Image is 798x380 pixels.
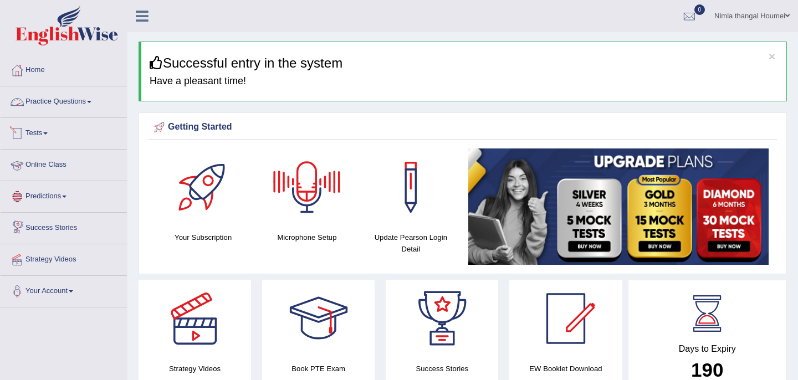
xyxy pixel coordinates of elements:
a: Practice Questions [1,86,127,114]
h4: Your Subscription [157,232,249,243]
h4: Microphone Setup [260,232,353,243]
h4: Strategy Videos [139,363,251,374]
span: 0 [694,4,705,15]
img: small5.jpg [468,148,769,265]
a: Online Class [1,150,127,177]
h3: Successful entry in the system [150,56,778,70]
div: Getting Started [151,119,774,136]
a: Predictions [1,181,127,209]
a: Your Account [1,276,127,304]
a: Home [1,55,127,83]
h4: Success Stories [386,363,498,374]
h4: Update Pearson Login Detail [365,232,457,255]
a: Success Stories [1,213,127,240]
a: Strategy Videos [1,244,127,272]
h4: Days to Expiry [641,344,775,354]
h4: Book PTE Exam [262,363,375,374]
h4: Have a pleasant time! [150,76,778,87]
a: Tests [1,118,127,146]
h4: EW Booklet Download [509,363,622,374]
button: × [769,50,775,62]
